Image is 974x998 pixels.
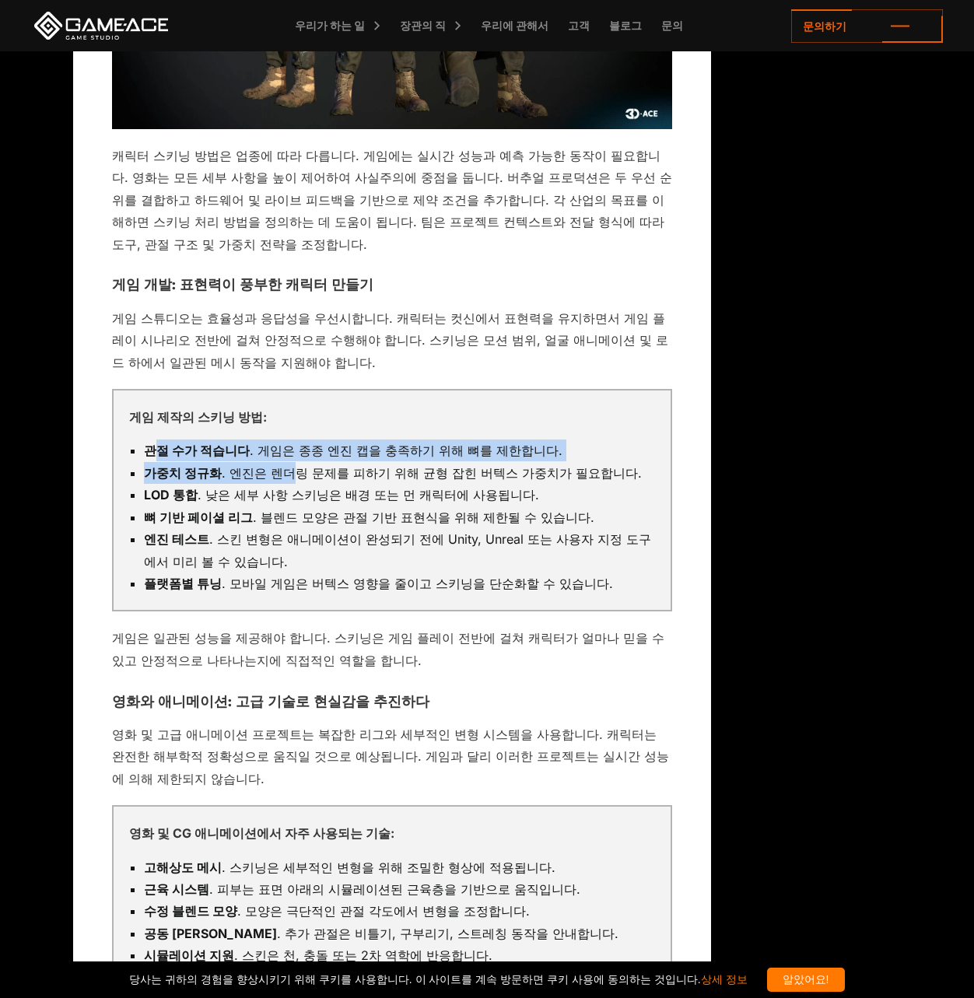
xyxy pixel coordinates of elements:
strong: 플랫폼별 튜닝 [144,576,222,591]
p: 게임 제작의 스키닝 방법: [129,406,655,428]
li: . 모양은 극단적인 관절 각도에서 변형을 조정합니다. [144,900,655,922]
a: 문의하기 [791,9,943,43]
li: . 스키닝은 세부적인 변형을 위해 조밀한 형상에 적용됩니다. [144,856,655,878]
li: . 모바일 게임은 버텍스 영향을 줄이고 스키닝을 단순화할 수 있습니다. [144,573,655,594]
font: 문의 [661,19,683,32]
h3: 게임 개발: 표현력이 풍부한 캐릭터 만들기 [112,278,672,293]
strong: 수정 블렌드 모양 [144,903,237,919]
strong: 공동 [PERSON_NAME] [144,926,277,941]
strong: 근육 시스템 [144,881,209,897]
p: 캐릭터 스키닝 방법은 업종에 따라 다릅니다. 게임에는 실시간 성능과 예측 가능한 동작이 필요합니다. 영화는 모든 세부 사항을 높이 제어하여 사실주의에 중점을 둡니다. 버추얼 ... [112,145,672,255]
li: . 추가 관절은 비틀기, 구부리기, 스트레칭 동작을 안내합니다. [144,923,655,944]
a: 상세 정보 [701,973,748,986]
font: 장관의 직 [400,19,446,32]
font: 고객 [568,19,590,32]
font: 블로그 [609,19,642,32]
strong: 가중치 정규화 [144,465,222,481]
strong: 시뮬레이션 지원 [144,947,234,963]
li: . 피부는 표면 아래의 시뮬레이션된 근육층을 기반으로 움직입니다. [144,878,655,900]
p: 영화 및 고급 애니메이션 프로젝트는 복잡한 리그와 세부적인 변형 시스템을 사용합니다. 캐릭터는 완전한 해부학적 정확성으로 움직일 것으로 예상됩니다. 게임과 달리 이러한 프로젝... [112,723,672,790]
p: 게임 스튜디오는 효율성과 응답성을 우선시합니다. 캐릭터는 컷신에서 표현력을 유지하면서 게임 플레이 시나리오 전반에 걸쳐 안정적으로 수행해야 합니다. 스키닝은 모션 범위, 얼굴... [112,307,672,373]
font: 우리에 관해서 [481,19,548,32]
font: 당사는 귀하의 경험을 향상시키기 위해 쿠키를 사용합니다. 이 사이트를 계속 방문하면 쿠키 사용에 동의하는 것입니다. [129,973,747,986]
strong: 엔진 테스트 [144,531,209,547]
strong: 뼈 기반 페이셜 리그 [144,510,253,525]
li: . 엔진은 렌더링 문제를 피하기 위해 균형 잡힌 버텍스 가중치가 필요합니다. [144,462,655,484]
strong: 고해상도 메시 [144,860,222,875]
div: 알았어요! [767,968,845,992]
li: . 게임은 종종 엔진 캡을 충족하기 위해 뼈를 제한합니다. [144,439,655,461]
strong: 관절 수가 적습니다 [144,443,250,458]
font: 우리가 하는 일 [295,19,365,32]
h3: 영화와 애니메이션: 고급 기술로 현실감을 추진하다 [112,695,672,710]
p: 게임은 일관된 성능을 제공해야 합니다. 스키닝은 게임 플레이 전반에 걸쳐 캐릭터가 얼마나 믿을 수 있고 안정적으로 나타나는지에 직접적인 역할을 합니다. [112,627,672,671]
li: . 낮은 세부 사항 스키닝은 배경 또는 먼 캐릭터에 사용됩니다. [144,484,655,506]
li: . 스킨은 천, 충돌 또는 2차 역학에 반응합니다. [144,944,655,966]
p: 영화 및 CG 애니메이션에서 자주 사용되는 기술: [129,822,655,844]
li: . 블렌드 모양은 관절 기반 표현식을 위해 제한될 수 있습니다. [144,506,655,528]
strong: LOD 통합 [144,487,198,503]
li: . 스킨 변형은 애니메이션이 완성되기 전에 Unity, Unreal 또는 사용자 지정 도구에서 미리 볼 수 있습니다. [144,528,655,573]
